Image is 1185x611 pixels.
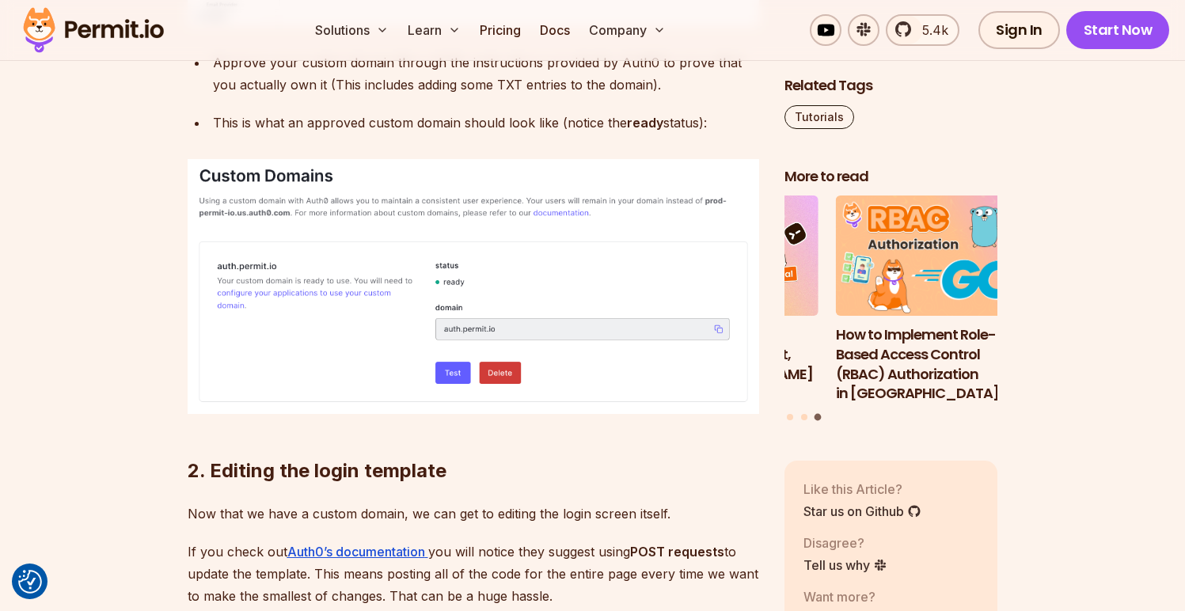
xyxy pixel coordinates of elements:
a: Sign In [978,11,1060,49]
div: Approve your custom domain through the instructions provided by Auth0 to prove that you actually ... [213,51,759,96]
strong: ready [627,115,663,131]
button: Go to slide 1 [787,414,793,420]
a: Auth0’s documentation [287,544,428,560]
h2: 2. Editing the login template [188,395,759,484]
p: Now that we have a custom domain, we can get to editing the login screen itself. [188,503,759,525]
img: Coding Tutorial: Build a Secure Chat App with React, Firebase, and Permit.io [605,196,818,317]
button: Learn [401,14,467,46]
button: Consent Preferences [18,570,42,594]
img: unnamed (3).png [188,159,759,414]
li: 2 of 3 [605,196,818,404]
a: Docs [534,14,576,46]
button: Solutions [309,14,395,46]
strong: POST requests [630,544,724,560]
u: Auth0’s documentation [287,544,425,560]
li: 3 of 3 [836,196,1050,404]
a: Tutorials [784,105,854,129]
h2: More to read [784,167,998,187]
p: If you check out you will notice they suggest using to update the template. This means posting al... [188,541,759,607]
button: Company [583,14,672,46]
a: Tell us why [803,556,887,575]
p: Like this Article? [803,480,921,499]
a: Start Now [1066,11,1170,49]
img: Permit logo [16,3,171,57]
a: How to Implement Role-Based Access Control (RBAC) Authorization in GolangHow to Implement Role-Ba... [836,196,1050,404]
a: Star us on Github [803,502,921,521]
p: This is what an approved custom domain should look like (notice the status): [213,112,759,134]
p: Want more? [803,587,927,606]
div: Posts [784,196,998,423]
img: Revisit consent button [18,570,42,594]
h3: How to Implement Role-Based Access Control (RBAC) Authorization in [GEOGRAPHIC_DATA] [836,325,1050,404]
a: 5.4k [886,14,959,46]
span: 5.4k [913,21,948,40]
button: Go to slide 2 [801,414,807,420]
h2: Related Tags [784,76,998,96]
h3: Coding Tutorial: Build a Secure Chat App with React, Firebase, and [DOMAIN_NAME] [605,325,818,384]
button: Go to slide 3 [815,414,822,421]
p: Disagree? [803,533,887,552]
a: Pricing [473,14,527,46]
img: How to Implement Role-Based Access Control (RBAC) Authorization in Golang [836,196,1050,317]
